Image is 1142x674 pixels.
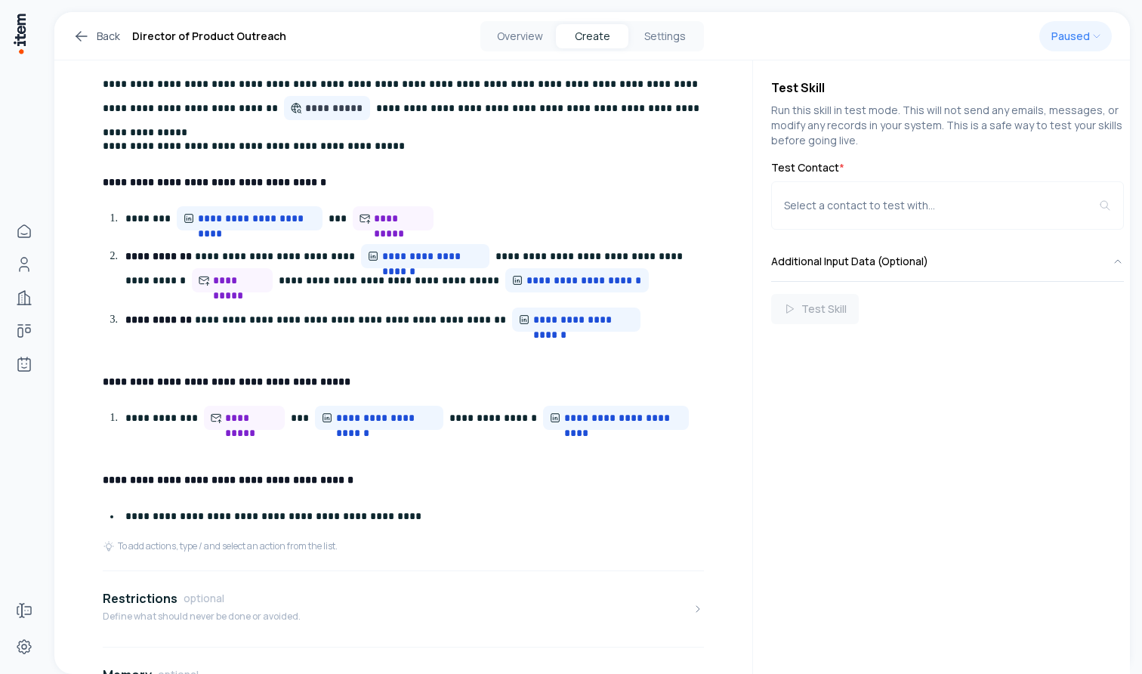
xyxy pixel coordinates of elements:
button: Additional Input Data (Optional) [771,242,1124,281]
button: Settings [628,24,701,48]
p: Run this skill in test mode. This will not send any emails, messages, or modify any records in yo... [771,103,1124,148]
h4: Restrictions [103,589,177,608]
button: Create [556,24,628,48]
a: Forms [9,595,39,626]
label: Test Contact [771,160,1124,175]
p: Define what should never be done or avoided. [103,611,301,623]
a: Deals [9,316,39,346]
a: Agents [9,349,39,379]
a: Companies [9,283,39,313]
a: Back [73,27,120,45]
h4: Test Skill [771,79,1124,97]
a: Home [9,216,39,246]
a: Settings [9,632,39,662]
h1: Director of Product Outreach [132,27,286,45]
img: Item Brain Logo [12,12,27,55]
button: RestrictionsoptionalDefine what should never be done or avoided. [103,577,704,641]
span: optional [184,591,224,606]
button: Overview [483,24,556,48]
a: People [9,249,39,280]
div: To add actions, type / and select an action from the list. [103,540,338,552]
div: Select a contact to test with... [784,198,1099,213]
div: InstructionsWrite detailed step-by-step instructions for the entire process. Include what to do, ... [103,72,704,564]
